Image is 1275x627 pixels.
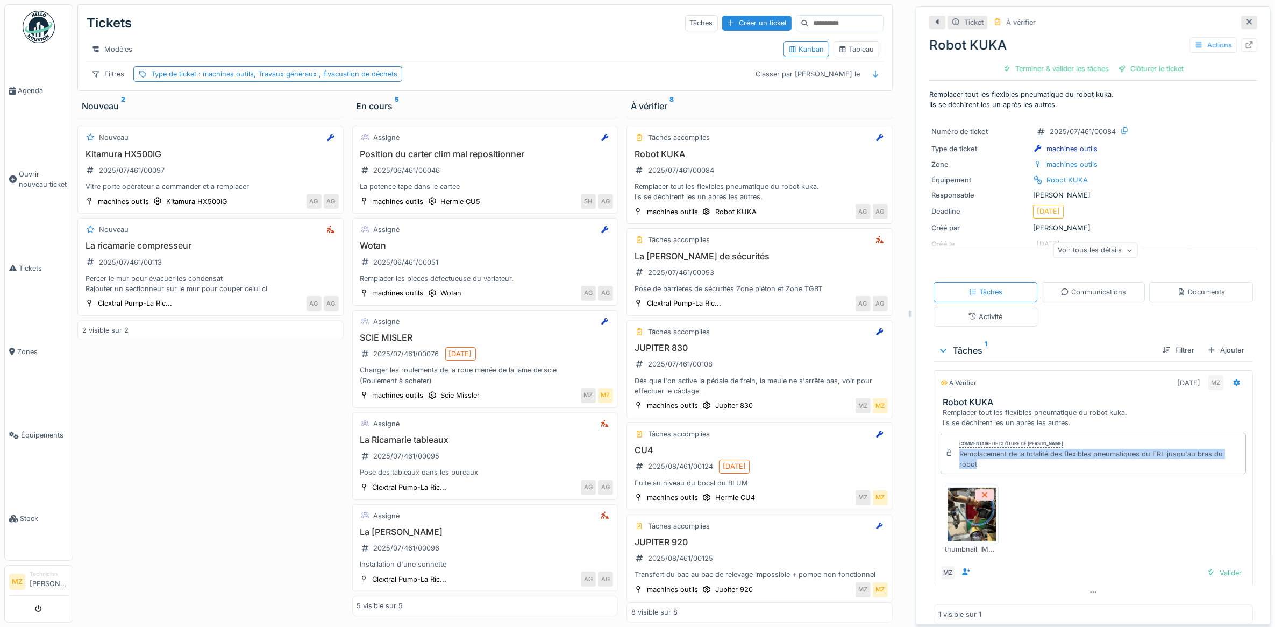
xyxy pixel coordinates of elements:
[373,482,447,492] div: Clextral Pump-La Ric...
[1060,287,1126,297] div: Communications
[307,194,322,209] div: AG
[647,400,698,411] div: machines outils
[99,257,162,267] div: 2025/07/461/00113
[931,175,1029,185] div: Équipement
[938,344,1153,357] div: Tâches
[723,461,746,471] div: [DATE]
[20,513,68,524] span: Stock
[357,527,614,537] h3: La [PERSON_NAME]
[648,461,713,471] div: 2025/08/461/00124
[374,316,400,327] div: Assigné
[5,477,73,560] a: Stock
[9,574,25,590] li: MZ
[648,521,710,531] div: Tâches accomplies
[1050,126,1116,137] div: 2025/07/461/00084
[357,601,403,611] div: 5 visible sur 5
[968,312,1002,322] div: Activité
[357,333,614,343] h3: SCIE MISLER
[943,397,1248,407] h3: Robot KUKA
[441,390,480,400] div: Scie Missler
[856,582,871,597] div: MZ
[1114,61,1188,76] div: Clôturer le ticket
[9,570,68,596] a: MZ Technicien[PERSON_NAME]
[669,100,674,112] sup: 8
[1177,378,1200,388] div: [DATE]
[581,480,596,495] div: AG
[19,169,68,189] span: Ouvrir nouveau ticket
[374,349,439,359] div: 2025/07/461/00076
[99,165,165,175] div: 2025/07/461/00097
[357,559,614,569] div: Installation d'une sonnette
[324,194,339,209] div: AG
[856,398,871,413] div: MZ
[196,70,397,78] span: : machines outils, Travaux généraux , Évacuation de déchets
[166,196,227,207] div: Kitamura HX500IG
[151,69,397,79] div: Type de ticket
[985,344,987,357] sup: 1
[931,223,1029,233] div: Créé par
[856,490,871,505] div: MZ
[722,16,792,30] div: Créer un ticket
[856,204,871,219] div: AG
[82,273,339,294] div: Percer le mur pour évacuer les condensat Rajouter un sectionneur sur le mur pour couper celui ci
[873,204,888,219] div: AG
[99,224,129,235] div: Nouveau
[873,582,888,597] div: MZ
[631,478,888,488] div: Fuite au niveau du bocal du BLUM
[19,263,68,273] span: Tickets
[631,343,888,353] h3: JUPITER 830
[373,390,424,400] div: machines outils
[1046,144,1098,154] div: machines outils
[357,365,614,385] div: Changer les roulements de la roue menée de la lame de scie (Roulement à acheter)
[87,41,137,57] div: Modèles
[938,609,981,619] div: 1 visible sur 1
[1189,37,1237,53] div: Actions
[82,181,339,192] div: Vitre porte opérateur a commander et a remplacer
[931,206,1029,216] div: Deadline
[598,388,613,403] div: MZ
[648,359,713,369] div: 2025/07/461/00108
[968,287,1002,297] div: Tâches
[581,388,596,403] div: MZ
[357,467,614,477] div: Pose des tableaux dans les bureaux
[999,61,1114,76] div: Terminer & valider les tâches
[374,224,400,235] div: Assigné
[441,196,481,207] div: Hermle CU5
[598,286,613,301] div: AG
[631,569,888,580] div: Transfert du bac au bac de relevage impossible + pompe non fonctionnel
[948,488,996,541] img: d7dugi1moea8huoybnjzyx3ttbjc
[715,207,757,217] div: Robot KUKA
[98,196,149,207] div: machines outils
[5,310,73,393] a: Zones
[357,241,614,251] h3: Wotan
[5,227,73,310] a: Tickets
[18,86,68,96] span: Agenda
[598,480,613,495] div: AG
[374,419,400,429] div: Assigné
[87,9,132,37] div: Tickets
[945,544,999,554] div: thumbnail_IMG_4220.jpg
[931,126,1029,137] div: Numéro de ticket
[98,298,172,308] div: Clextral Pump-La Ric...
[647,298,721,308] div: Clextral Pump-La Ric...
[82,325,129,335] div: 2 visible sur 2
[631,100,888,112] div: À vérifier
[941,378,976,388] div: À vérifier
[5,49,73,132] a: Agenda
[1046,175,1088,185] div: Robot KUKA
[931,144,1029,154] div: Type de ticket
[87,66,129,82] div: Filtres
[357,435,614,445] h3: La Ricamarie tableaux
[931,190,1255,200] div: [PERSON_NAME]
[1202,566,1246,580] div: Valider
[931,190,1029,200] div: Responsable
[82,241,339,251] h3: La ricamarie compresseur
[374,543,440,553] div: 2025/07/461/00096
[648,267,714,278] div: 2025/07/461/00093
[715,400,753,411] div: Jupiter 830
[631,445,888,455] h3: CU4
[1046,159,1098,170] div: machines outils
[1053,243,1138,258] div: Voir tous les détails
[648,327,710,337] div: Tâches accomplies
[631,608,678,618] div: 8 visible sur 8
